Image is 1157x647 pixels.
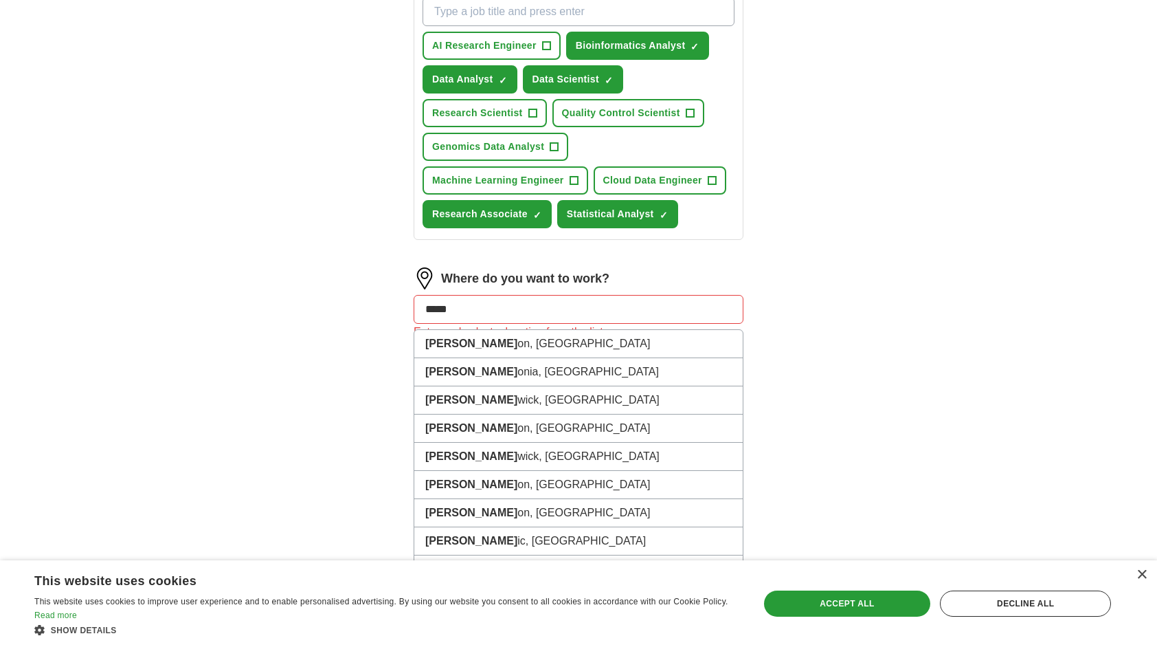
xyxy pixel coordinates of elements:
[432,39,537,53] span: AI Research Engineer
[532,72,600,87] span: Data Scientist
[425,450,517,462] strong: [PERSON_NAME]
[414,386,743,415] li: wick, [GEOGRAPHIC_DATA]
[34,623,737,637] div: Show details
[432,140,544,154] span: Genomics Data Analyst
[423,166,588,195] button: Machine Learning Engineer
[594,166,726,195] button: Cloud Data Engineer
[1136,570,1147,580] div: Close
[423,32,561,60] button: AI Research Engineer
[414,415,743,443] li: on, [GEOGRAPHIC_DATA]
[414,443,743,471] li: wick, [GEOGRAPHIC_DATA]
[499,75,507,86] span: ✓
[603,173,702,188] span: Cloud Data Engineer
[414,330,743,358] li: on, [GEOGRAPHIC_DATA]
[51,626,117,635] span: Show details
[425,394,517,406] strong: [PERSON_NAME]
[940,591,1111,617] div: Decline all
[423,200,552,228] button: Research Associate✓
[425,535,517,547] strong: [PERSON_NAME]
[557,200,678,228] button: Statistical Analyst✓
[423,65,517,94] button: Data Analyst✓
[764,591,931,617] div: Accept all
[552,99,704,127] button: Quality Control Scientist
[566,32,710,60] button: Bioinformatics Analyst✓
[441,270,609,288] label: Where do you want to work?
[533,210,541,221] span: ✓
[34,597,728,606] span: This website uses cookies to improve user experience and to enable personalised advertising. By u...
[690,41,699,52] span: ✓
[414,471,743,499] li: on, [GEOGRAPHIC_DATA]
[34,611,77,620] a: Read more, opens a new window
[425,366,517,377] strong: [PERSON_NAME]
[562,106,680,120] span: Quality Control Scientist
[425,479,517,490] strong: [PERSON_NAME]
[425,338,517,349] strong: [PERSON_NAME]
[414,358,743,386] li: onia, [GEOGRAPHIC_DATA]
[423,99,547,127] button: Research Scientist
[34,569,703,589] div: This website uses cookies
[414,267,436,289] img: location.png
[414,556,743,584] li: wick, [GEOGRAPHIC_DATA]
[423,133,568,161] button: Genomics Data Analyst
[567,207,654,221] span: Statistical Analyst
[425,507,517,518] strong: [PERSON_NAME]
[576,39,686,53] span: Bioinformatics Analyst
[523,65,624,94] button: Data Scientist✓
[414,499,743,527] li: on, [GEOGRAPHIC_DATA]
[660,210,668,221] span: ✓
[414,527,743,556] li: ic, [GEOGRAPHIC_DATA]
[605,75,613,86] span: ✓
[432,72,493,87] span: Data Analyst
[432,106,523,120] span: Research Scientist
[425,422,517,434] strong: [PERSON_NAME]
[414,324,743,340] div: Enter and select a location from the list
[432,207,528,221] span: Research Associate
[432,173,564,188] span: Machine Learning Engineer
